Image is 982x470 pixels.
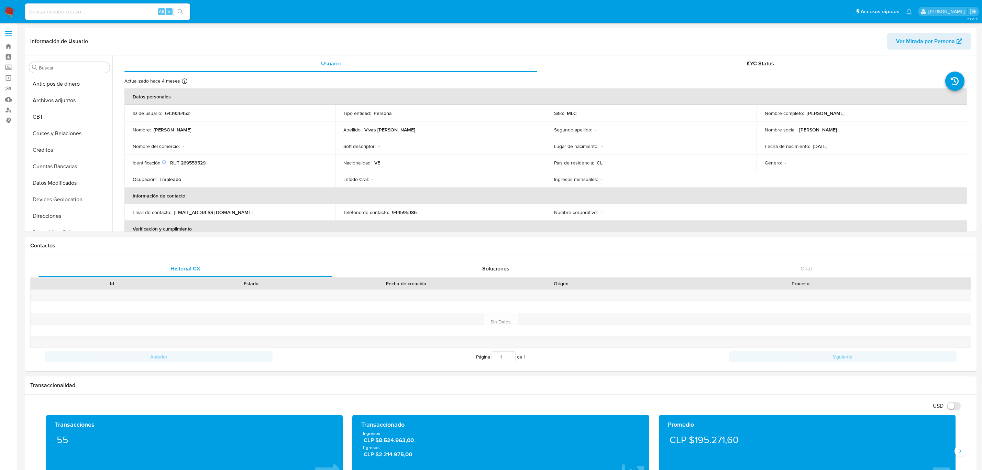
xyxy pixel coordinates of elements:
[39,65,107,71] input: Buscar
[343,143,376,149] p: Soft descriptor :
[524,353,526,360] span: 1
[970,8,977,15] a: Salir
[321,60,341,67] span: Usuario
[601,143,603,149] p: -
[765,143,810,149] p: Fecha de nacimiento :
[378,143,380,149] p: -
[133,160,167,166] p: Identificación :
[325,280,487,287] div: Fecha de creación
[887,33,971,50] button: Ver Mirada por Persona
[906,9,912,14] a: Notificaciones
[124,88,967,105] th: Datos personales
[186,280,316,287] div: Estado
[343,160,372,166] p: Nacionalidad :
[554,176,598,182] p: Ingresos mensuales :
[165,110,190,116] p: 643936452
[554,160,594,166] p: País de residencia :
[124,221,967,237] th: Verificación y cumplimiento
[896,33,955,50] span: Ver Mirada por Persona
[133,110,162,116] p: ID de usuario :
[747,60,774,67] span: KYC Status
[159,176,181,182] p: Empleado
[765,160,782,166] p: Género :
[26,158,112,175] button: Cuentas Bancarias
[154,127,191,133] p: [PERSON_NAME]
[374,160,380,166] p: VE
[26,92,112,109] button: Archivos adjuntos
[635,280,966,287] div: Proceso
[26,109,112,125] button: CBT
[45,351,273,362] button: Anterior
[807,110,845,116] p: [PERSON_NAME]
[174,209,253,215] p: [EMAIL_ADDRESS][DOMAIN_NAME]
[343,127,362,133] p: Apellido :
[364,127,415,133] p: Vivas [PERSON_NAME]
[26,142,112,158] button: Créditos
[343,209,389,215] p: Teléfono de contacto :
[729,351,957,362] button: Siguiente
[170,160,206,166] p: RUT 269553529
[601,176,602,182] p: -
[482,265,509,273] span: Soluciones
[799,127,837,133] p: [PERSON_NAME]
[26,175,112,191] button: Datos Modificados
[25,7,190,16] input: Buscar usuario o caso...
[372,176,373,182] p: -
[170,265,200,273] span: Historial CX
[597,160,603,166] p: CL
[928,8,967,15] p: aline.magdaleno@mercadolibre.com
[168,8,170,15] span: s
[26,76,112,92] button: Anticipos de dinero
[32,65,37,70] button: Buscar
[765,110,804,116] p: Nombre completo :
[47,280,177,287] div: Id
[801,265,812,273] span: Chat
[159,8,164,15] span: Alt
[26,208,112,224] button: Direcciones
[30,38,88,45] h1: Información de Usuario
[173,7,187,17] button: search-icon
[496,280,626,287] div: Origen
[554,110,564,116] p: Sitio :
[26,125,112,142] button: Cruces y Relaciones
[133,143,180,149] p: Nombre del comercio :
[124,78,180,84] p: Actualizado hace 4 meses
[554,209,598,215] p: Nombre corporativo :
[595,127,596,133] p: -
[183,143,184,149] p: -
[133,127,151,133] p: Nombre :
[374,110,392,116] p: Persona
[392,209,417,215] p: 949595386
[30,382,971,389] h1: Transaccionalidad
[600,209,602,215] p: -
[765,127,796,133] p: Nombre social :
[785,160,786,166] p: -
[554,143,598,149] p: Lugar de nacimiento :
[26,224,112,241] button: Dispositivos Point
[861,8,899,15] span: Accesos rápidos
[30,242,971,249] h1: Contactos
[26,191,112,208] button: Devices Geolocation
[133,176,157,182] p: Ocupación :
[567,110,577,116] p: MLC
[813,143,827,149] p: [DATE]
[476,351,526,362] span: Página de
[133,209,171,215] p: Email de contacto :
[124,188,967,204] th: Información de contacto
[554,127,592,133] p: Segundo apellido :
[343,110,371,116] p: Tipo entidad :
[343,176,369,182] p: Estado Civil :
